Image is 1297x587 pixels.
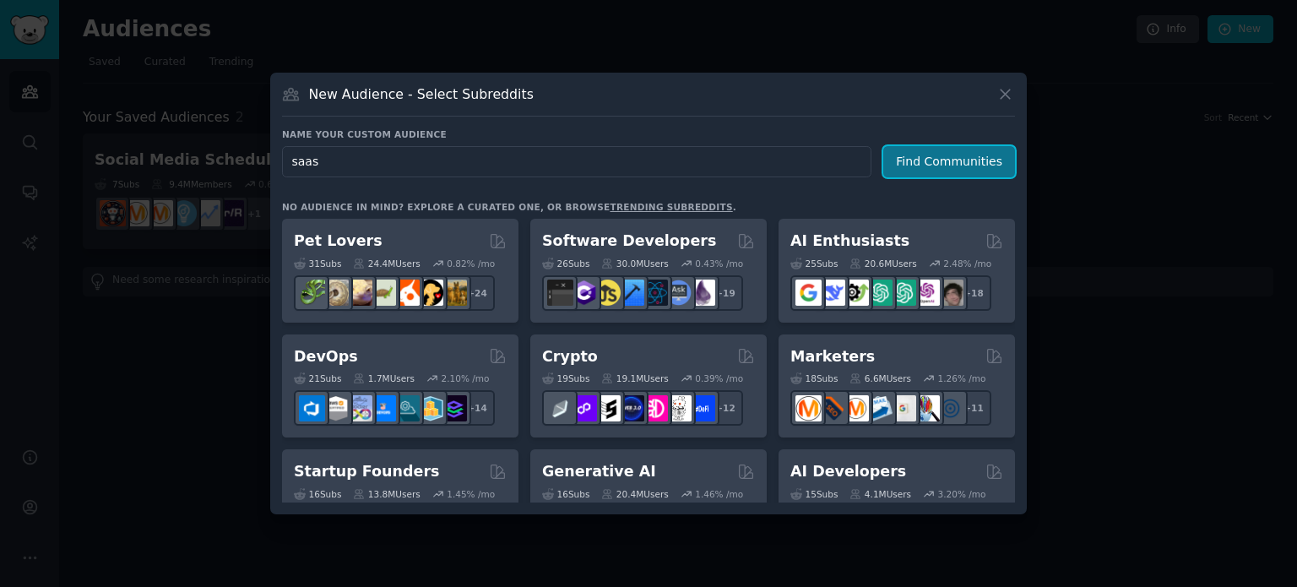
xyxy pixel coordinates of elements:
img: MarketingResearch [914,395,940,421]
div: 18 Sub s [790,372,838,384]
div: No audience in mind? Explore a curated one, or browse . [282,201,736,213]
div: 19 Sub s [542,372,589,384]
img: herpetology [299,280,325,306]
div: 20.4M Users [601,488,668,500]
div: 16 Sub s [542,488,589,500]
img: bigseo [819,395,845,421]
img: defi_ [689,395,715,421]
img: turtle [370,280,396,306]
div: 2.10 % /mo [442,372,490,384]
img: AItoolsCatalog [843,280,869,306]
h3: Name your custom audience [282,128,1015,140]
img: platformengineering [393,395,420,421]
img: web3 [618,395,644,421]
h2: Generative AI [542,461,656,482]
img: AWS_Certified_Experts [323,395,349,421]
div: 0.82 % /mo [447,258,495,269]
img: ethfinance [547,395,573,421]
div: 13.8M Users [353,488,420,500]
img: content_marketing [795,395,822,421]
div: 1.26 % /mo [938,372,986,384]
img: learnjavascript [594,280,621,306]
img: PlatformEngineers [441,395,467,421]
img: CryptoNews [665,395,692,421]
img: GoogleGeminiAI [795,280,822,306]
img: Docker_DevOps [346,395,372,421]
div: 1.7M Users [353,372,415,384]
h2: AI Enthusiasts [790,231,909,252]
img: 0xPolygon [571,395,597,421]
img: OnlineMarketing [937,395,963,421]
div: 19.1M Users [601,372,668,384]
div: + 24 [459,275,495,311]
div: 6.6M Users [849,372,911,384]
img: csharp [571,280,597,306]
img: googleads [890,395,916,421]
div: 4.1M Users [849,488,911,500]
div: 30.0M Users [601,258,668,269]
img: elixir [689,280,715,306]
div: 16 Sub s [294,488,341,500]
div: + 12 [708,390,743,426]
img: OpenAIDev [914,280,940,306]
img: AskComputerScience [665,280,692,306]
img: cockatiel [393,280,420,306]
img: DevOpsLinks [370,395,396,421]
div: 26 Sub s [542,258,589,269]
div: 24.4M Users [353,258,420,269]
div: 31 Sub s [294,258,341,269]
div: 21 Sub s [294,372,341,384]
img: azuredevops [299,395,325,421]
div: + 18 [956,275,991,311]
h2: DevOps [294,346,358,367]
div: 25 Sub s [790,258,838,269]
h2: Crypto [542,346,598,367]
div: 2.48 % /mo [943,258,991,269]
div: 20.6M Users [849,258,916,269]
img: ArtificalIntelligence [937,280,963,306]
div: 0.43 % /mo [695,258,743,269]
img: iOSProgramming [618,280,644,306]
div: + 11 [956,390,991,426]
img: DeepSeek [819,280,845,306]
img: defiblockchain [642,395,668,421]
img: dogbreed [441,280,467,306]
img: AskMarketing [843,395,869,421]
img: chatgpt_prompts_ [890,280,916,306]
a: trending subreddits [610,202,732,212]
div: + 14 [459,390,495,426]
input: Pick a short name, like "Digital Marketers" or "Movie-Goers" [282,146,871,177]
h2: Software Developers [542,231,716,252]
img: leopardgeckos [346,280,372,306]
div: 1.46 % /mo [695,488,743,500]
img: ethstaker [594,395,621,421]
div: + 19 [708,275,743,311]
div: 3.20 % /mo [938,488,986,500]
h2: AI Developers [790,461,906,482]
button: Find Communities [883,146,1015,177]
h2: Pet Lovers [294,231,383,252]
img: software [547,280,573,306]
img: chatgpt_promptDesign [866,280,893,306]
img: PetAdvice [417,280,443,306]
h2: Startup Founders [294,461,439,482]
img: Emailmarketing [866,395,893,421]
h3: New Audience - Select Subreddits [309,85,534,103]
img: reactnative [642,280,668,306]
img: aws_cdk [417,395,443,421]
div: 0.39 % /mo [695,372,743,384]
img: ballpython [323,280,349,306]
div: 1.45 % /mo [447,488,495,500]
h2: Marketers [790,346,875,367]
div: 15 Sub s [790,488,838,500]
